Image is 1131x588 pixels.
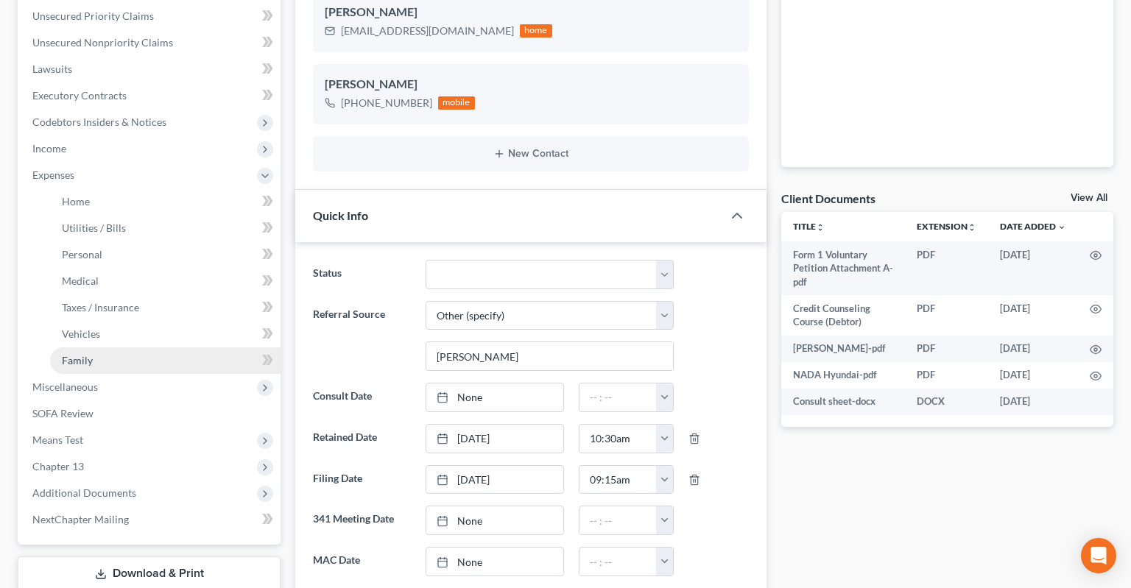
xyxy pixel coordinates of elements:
[341,24,514,38] div: [EMAIL_ADDRESS][DOMAIN_NAME]
[426,466,563,494] a: [DATE]
[781,362,905,389] td: NADA Hyundai-pdf
[325,76,737,93] div: [PERSON_NAME]
[781,191,875,206] div: Client Documents
[520,24,552,38] div: home
[1000,221,1066,232] a: Date Added expand_more
[62,195,90,208] span: Home
[62,248,102,261] span: Personal
[62,327,100,340] span: Vehicles
[905,295,988,336] td: PDF
[50,215,281,241] a: Utilities / Bills
[21,82,281,109] a: Executory Contracts
[32,460,84,472] span: Chapter 13
[341,96,432,110] div: [PHONE_NUMBER]
[968,223,976,232] i: unfold_more
[988,389,1078,415] td: [DATE]
[816,223,825,232] i: unfold_more
[62,274,99,287] span: Medical
[781,241,905,295] td: Form 1 Voluntary Petition Attachment A-pdf
[50,294,281,321] a: Taxes / Insurance
[988,336,1078,362] td: [DATE]
[32,63,72,75] span: Lawsuits
[905,389,988,415] td: DOCX
[50,268,281,294] a: Medical
[306,301,418,372] label: Referral Source
[32,89,127,102] span: Executory Contracts
[306,465,418,495] label: Filing Date
[21,56,281,82] a: Lawsuits
[781,295,905,336] td: Credit Counseling Course (Debtor)
[325,148,737,160] button: New Contact
[21,400,281,427] a: SOFA Review
[793,221,825,232] a: Titleunfold_more
[426,548,563,575] a: None
[21,3,281,29] a: Unsecured Priority Claims
[32,380,98,393] span: Miscellaneous
[781,336,905,362] td: [PERSON_NAME]-pdf
[32,407,94,419] span: SOFA Review
[438,96,475,110] div: mobile
[325,4,737,21] div: [PERSON_NAME]
[1057,223,1066,232] i: expand_more
[21,29,281,56] a: Unsecured Nonpriority Claims
[579,466,657,494] input: -- : --
[32,10,154,22] span: Unsecured Priority Claims
[988,295,1078,336] td: [DATE]
[32,433,83,446] span: Means Test
[32,486,136,499] span: Additional Documents
[32,36,173,49] span: Unsecured Nonpriority Claims
[62,222,126,234] span: Utilities / Bills
[781,389,905,415] td: Consult sheet-docx
[579,506,657,534] input: -- : --
[306,260,418,289] label: Status
[988,241,1078,295] td: [DATE]
[32,116,166,128] span: Codebtors Insiders & Notices
[306,424,418,453] label: Retained Date
[426,425,563,453] a: [DATE]
[426,506,563,534] a: None
[21,506,281,533] a: NextChapter Mailing
[32,142,66,155] span: Income
[62,301,139,314] span: Taxes / Insurance
[579,425,657,453] input: -- : --
[50,188,281,215] a: Home
[1071,193,1107,203] a: View All
[426,342,673,370] input: Other Referral Source
[306,383,418,412] label: Consult Date
[306,547,418,576] label: MAC Date
[426,383,563,411] a: None
[306,506,418,535] label: 341 Meeting Date
[62,354,93,366] span: Family
[917,221,976,232] a: Extensionunfold_more
[988,362,1078,389] td: [DATE]
[313,208,368,222] span: Quick Info
[1081,538,1116,573] div: Open Intercom Messenger
[579,383,657,411] input: -- : --
[905,362,988,389] td: PDF
[579,548,657,575] input: -- : --
[50,347,281,374] a: Family
[905,241,988,295] td: PDF
[32,513,129,525] span: NextChapter Mailing
[32,169,74,181] span: Expenses
[50,321,281,347] a: Vehicles
[50,241,281,268] a: Personal
[905,336,988,362] td: PDF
